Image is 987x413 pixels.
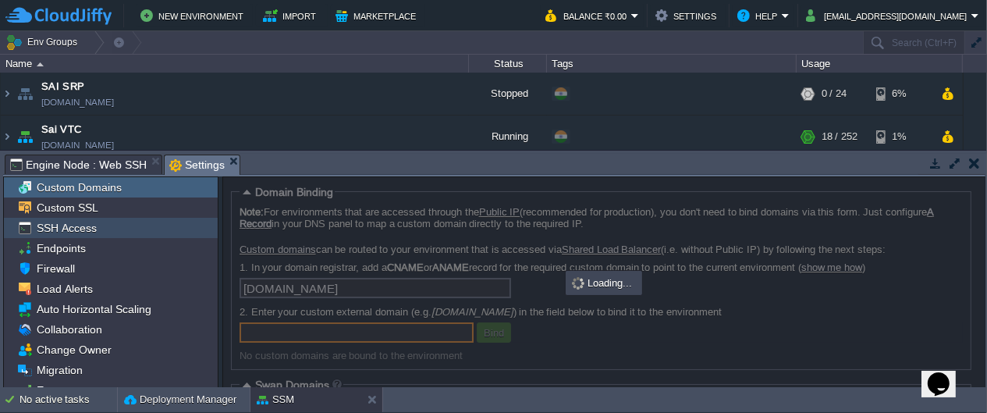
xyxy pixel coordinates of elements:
[2,55,468,73] div: Name
[876,116,927,158] div: 1%
[34,343,114,357] a: Change Owner
[41,122,82,137] a: Sai VTC
[41,94,114,110] a: [DOMAIN_NAME]
[34,363,85,377] a: Migration
[10,155,147,174] span: Engine Node : Web SSH
[34,282,95,296] a: Load Alerts
[20,387,117,412] div: No active tasks
[257,392,294,408] button: SSM
[14,116,36,158] img: AMDAwAAAACH5BAEAAAAALAAAAAABAAEAAAICRAEAOw==
[470,55,546,73] div: Status
[5,6,112,26] img: CloudJiffy
[169,155,225,175] span: Settings
[1,73,13,115] img: AMDAwAAAACH5BAEAAAAALAAAAAABAAEAAAICRAEAOw==
[469,116,547,158] div: Running
[797,55,962,73] div: Usage
[34,180,124,194] a: Custom Domains
[34,201,101,215] a: Custom SSL
[822,73,847,115] div: 0 / 24
[37,62,44,66] img: AMDAwAAAACH5BAEAAAAALAAAAAABAAEAAAICRAEAOw==
[14,73,36,115] img: AMDAwAAAACH5BAEAAAAALAAAAAABAAEAAAICRAEAOw==
[34,262,77,276] a: Firewall
[140,6,248,25] button: New Environment
[41,79,85,94] a: SAI SRP
[567,272,641,294] div: Loading...
[548,55,796,73] div: Tags
[822,116,857,158] div: 18 / 252
[876,73,927,115] div: 6%
[655,6,721,25] button: Settings
[806,6,971,25] button: [EMAIL_ADDRESS][DOMAIN_NAME]
[263,6,321,25] button: Import
[921,351,971,397] iframe: chat widget
[34,383,71,397] a: Export
[41,137,114,153] a: [DOMAIN_NAME]
[124,392,236,408] button: Deployment Manager
[34,302,154,316] a: Auto Horizontal Scaling
[545,6,631,25] button: Balance ₹0.00
[34,241,88,255] a: Endpoints
[34,322,105,336] a: Collaboration
[737,6,782,25] button: Help
[469,73,547,115] div: Stopped
[336,6,421,25] button: Marketplace
[1,116,13,158] img: AMDAwAAAACH5BAEAAAAALAAAAAABAAEAAAICRAEAOw==
[5,31,83,53] button: Env Groups
[34,221,99,235] a: SSH Access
